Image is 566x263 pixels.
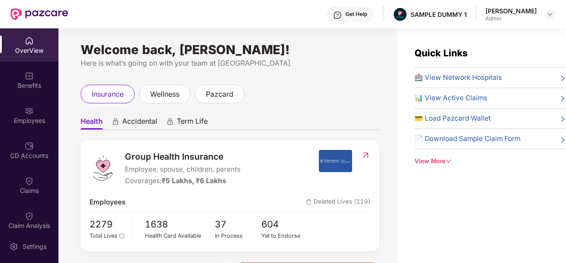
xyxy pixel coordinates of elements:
[559,94,566,103] span: right
[306,197,370,208] span: Deleted Lives (119)
[9,242,18,251] img: svg+xml;base64,PHN2ZyBpZD0iU2V0dGluZy0yMHgyMCIgeG1sbnM9Imh0dHA6Ly93d3cudzMub3JnLzIwMDAvc3ZnIiB3aW...
[446,158,451,164] span: down
[112,118,120,126] div: animation
[485,15,537,22] div: Admin
[25,36,34,45] img: svg+xml;base64,PHN2ZyBpZD0iSG9tZSIgeG1sbnM9Imh0dHA6Ly93d3cudzMub3JnLzIwMDAvc3ZnIiB3aWR0aD0iMjAiIG...
[162,177,226,185] span: ₹5 Lakhs, ₹6 Lakhs
[81,46,379,53] div: Welcome back, [PERSON_NAME]!
[81,58,379,69] div: Here is what’s going on with your team at [GEOGRAPHIC_DATA]
[261,217,308,232] span: 604
[206,89,233,100] span: pazcard
[20,242,49,251] div: Settings
[261,232,308,240] div: Yet to Endorse
[215,217,262,232] span: 37
[25,141,34,150] img: svg+xml;base64,PHN2ZyBpZD0iQ0RfQWNjb3VudHMiIGRhdGEtbmFtZT0iQ0QgQWNjb3VudHMiIHhtbG5zPSJodHRwOi8vd3...
[306,199,312,205] img: deleteIcon
[415,113,491,124] span: 💳 Load Pazcard Wallet
[485,7,537,15] div: [PERSON_NAME]
[25,106,34,115] img: svg+xml;base64,PHN2ZyBpZD0iRW1wbG95ZWVzIiB4bWxucz0iaHR0cDovL3d3dy53My5vcmcvMjAwMC9zdmciIHdpZHRoPS...
[11,8,68,20] img: New Pazcare Logo
[145,217,215,232] span: 1638
[125,164,240,175] span: Employee, spouse, children, parents
[125,176,240,186] div: Coverages:
[25,177,34,185] img: svg+xml;base64,PHN2ZyBpZD0iQ2xhaW0iIHhtbG5zPSJodHRwOi8vd3d3LnczLm9yZy8yMDAwL3N2ZyIgd2lkdGg9IjIwIi...
[25,212,34,220] img: svg+xml;base64,PHN2ZyBpZD0iQ2xhaW0iIHhtbG5zPSJodHRwOi8vd3d3LnczLm9yZy8yMDAwL3N2ZyIgd2lkdGg9IjIwIi...
[215,232,262,240] div: In Process
[145,232,215,240] div: Health Card Available
[415,47,468,59] span: Quick Links
[89,155,116,181] img: logo
[415,133,520,144] span: 📄 Download Sample Claim Form
[547,11,554,18] img: svg+xml;base64,PHN2ZyBpZD0iRHJvcGRvd24tMzJ4MzIiIHhtbG5zPSJodHRwOi8vd3d3LnczLm9yZy8yMDAwL3N2ZyIgd2...
[150,89,179,100] span: wellness
[415,93,487,103] span: 📊 View Active Claims
[89,197,125,208] span: Employees
[92,89,124,100] span: insurance
[345,11,367,18] div: Get Help
[122,117,157,130] span: Accidental
[559,74,566,83] span: right
[125,150,240,163] span: Group Health Insurance
[394,8,407,21] img: Pazcare_Alternative_logo-01-01.png
[89,217,124,232] span: 2279
[89,232,117,239] span: Total Lives
[25,71,34,80] img: svg+xml;base64,PHN2ZyBpZD0iQmVuZWZpdHMiIHhtbG5zPSJodHRwOi8vd3d3LnczLm9yZy8yMDAwL3N2ZyIgd2lkdGg9Ij...
[119,233,124,238] span: info-circle
[415,157,566,166] div: View More
[319,150,352,172] img: insurerIcon
[415,72,502,83] span: 🏥 View Network Hospitals
[333,11,342,20] img: svg+xml;base64,PHN2ZyBpZD0iSGVscC0zMngzMiIgeG1sbnM9Imh0dHA6Ly93d3cudzMub3JnLzIwMDAvc3ZnIiB3aWR0aD...
[559,115,566,124] span: right
[411,10,467,19] div: SAMPLE DUMMY 1
[361,151,370,160] img: RedirectIcon
[166,118,174,126] div: animation
[177,117,208,130] span: Term Life
[81,117,103,130] span: Health
[559,135,566,144] span: right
